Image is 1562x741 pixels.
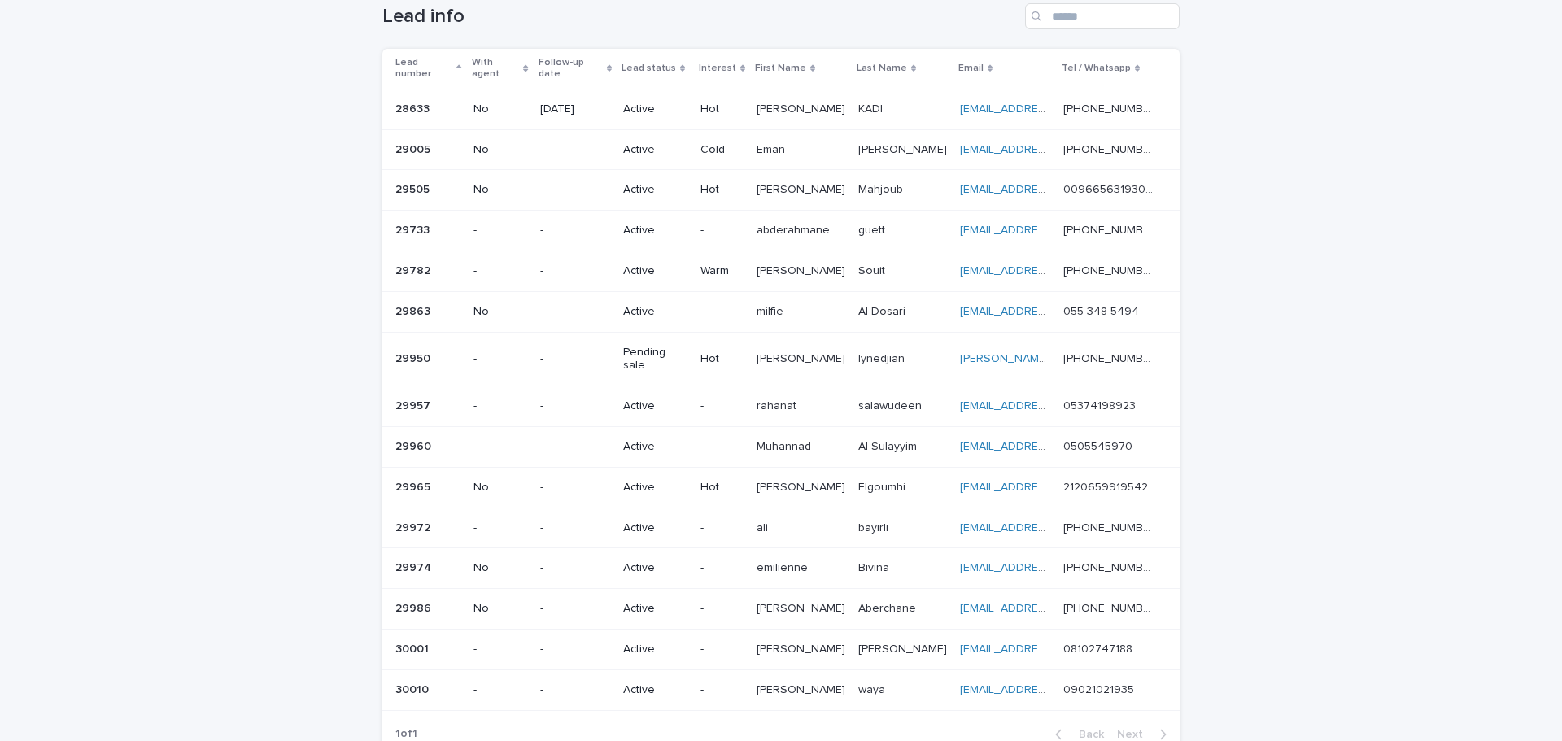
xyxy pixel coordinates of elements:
p: - [700,521,744,535]
p: Hot [700,183,744,197]
p: Hot [700,352,744,366]
p: 28633 [395,99,433,116]
p: Active [623,561,687,575]
span: Back [1069,729,1104,740]
p: - [473,264,527,278]
p: Muhannad [757,437,814,454]
p: Al Sulayyim [858,437,920,454]
p: [PERSON_NAME] [757,180,849,197]
p: No [473,143,527,157]
p: [PERSON_NAME] [757,639,849,656]
tr: 2996029960 --Active-MuhannadMuhannad Al SulayyimAl Sulayyim [EMAIL_ADDRESS][DOMAIN_NAME] 05055459... [382,426,1180,467]
p: milfie [757,302,787,319]
p: Active [623,224,687,238]
tr: 2978229782 --ActiveWarm[PERSON_NAME][PERSON_NAME] SouitSouit [EMAIL_ADDRESS][DOMAIN_NAME] [PHONE_... [382,251,1180,291]
p: 29957 [395,396,434,413]
p: 29986 [395,599,434,616]
p: waya [858,680,888,697]
tr: 2996529965 No-ActiveHot[PERSON_NAME][PERSON_NAME] ElgoumhiElgoumhi [EMAIL_ADDRESS][DOMAIN_NAME] 2... [382,467,1180,508]
p: 29950 [395,349,434,366]
p: Email [958,59,984,77]
p: - [540,602,611,616]
p: Active [623,481,687,495]
p: 29863 [395,302,434,319]
p: 29505 [395,180,433,197]
tr: 2995729957 --Active-rahanatrahanat salawudeensalawudeen [EMAIL_ADDRESS][DOMAIN_NAME] 053741989230... [382,386,1180,427]
p: salawudeen [858,396,925,413]
p: - [540,561,611,575]
p: 30001 [395,639,432,656]
p: - [540,352,611,366]
a: [EMAIL_ADDRESS][PERSON_NAME][DOMAIN_NAME] [960,144,1233,155]
p: - [540,643,611,656]
p: [PHONE_NUMBER] [1063,558,1157,575]
p: ‭055 348 5494‬ [1063,302,1142,319]
p: [PERSON_NAME] [757,99,849,116]
a: [EMAIL_ADDRESS][DOMAIN_NAME] [960,224,1144,236]
p: emilienne [757,558,811,575]
p: - [700,683,744,697]
p: Lead status [622,59,676,77]
p: - [700,224,744,238]
p: Hot [700,481,744,495]
p: 29733 [395,220,433,238]
tr: 2973329733 --Active-abderahmaneabderahmane guettguett [EMAIL_ADDRESS][DOMAIN_NAME] [PHONE_NUMBER]... [382,211,1180,251]
p: Active [623,602,687,616]
p: Active [623,521,687,535]
p: abderahmane [757,220,833,238]
tr: 3000130001 --Active-[PERSON_NAME][PERSON_NAME] [PERSON_NAME][PERSON_NAME] [EMAIL_ADDRESS][DOMAIN_... [382,629,1180,669]
p: [PHONE_NUMBER] [1063,349,1157,366]
p: 08102747188 [1063,639,1136,656]
p: - [473,683,527,697]
p: - [540,521,611,535]
p: ali [757,518,771,535]
p: [PHONE_NUMBER] [1063,261,1157,278]
p: - [473,224,527,238]
p: Follow-up date [539,54,603,84]
p: No [473,561,527,575]
p: - [540,481,611,495]
p: Active [623,143,687,157]
p: Pending sale [623,346,687,373]
a: [PERSON_NAME][EMAIL_ADDRESS][PERSON_NAME][DOMAIN_NAME] [960,353,1321,364]
p: - [540,399,611,413]
p: [PERSON_NAME] [757,349,849,366]
p: - [473,521,527,535]
p: No [473,481,527,495]
p: - [473,399,527,413]
p: 29960 [395,437,434,454]
p: Hot [700,102,744,116]
h1: Lead info [382,5,1019,28]
tr: 2863328633 No[DATE]ActiveHot[PERSON_NAME][PERSON_NAME] KADIKADI [EMAIL_ADDRESS][DOMAIN_NAME] [PHO... [382,89,1180,129]
p: No [473,183,527,197]
a: [EMAIL_ADDRESS][DOMAIN_NAME] [960,522,1144,534]
p: - [540,264,611,278]
a: [EMAIL_ADDRESS][DOMAIN_NAME] [960,400,1144,412]
p: [PERSON_NAME] [757,680,849,697]
p: Interest [699,59,736,77]
tr: 2900529005 No-ActiveColdEmanEman [PERSON_NAME][PERSON_NAME] [EMAIL_ADDRESS][PERSON_NAME][DOMAIN_N... [382,129,1180,170]
a: [EMAIL_ADDRESS][DOMAIN_NAME] [960,603,1144,614]
p: - [540,183,611,197]
p: [PERSON_NAME] [757,599,849,616]
a: [EMAIL_ADDRESS][DOMAIN_NAME] [960,184,1144,195]
p: Mahjoub [858,180,906,197]
p: Active [623,183,687,197]
p: Cold [700,143,744,157]
p: rahanat [757,396,800,413]
div: Search [1025,3,1180,29]
p: [PHONE_NUMBER] [1063,220,1157,238]
span: Next [1117,729,1153,740]
p: - [700,602,744,616]
p: Elgoumhi [858,477,909,495]
p: Last Name [857,59,907,77]
p: [PHONE_NUMBER] [1063,599,1157,616]
p: - [700,440,744,454]
p: 29005 [395,140,434,157]
p: Bivina [858,558,892,575]
p: Active [623,264,687,278]
a: [EMAIL_ADDRESS][DOMAIN_NAME] [960,441,1144,452]
p: With agent [472,54,520,84]
p: [PERSON_NAME] [757,261,849,278]
p: No [473,102,527,116]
